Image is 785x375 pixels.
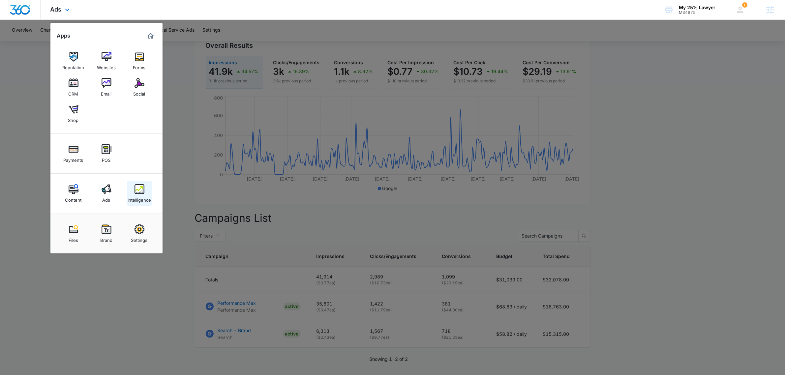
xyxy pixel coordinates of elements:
[50,6,62,13] span: Ads
[61,141,86,166] a: Payments
[94,75,119,100] a: Email
[61,101,86,126] a: Shop
[133,62,146,70] div: Forms
[69,88,78,97] div: CRM
[63,62,84,70] div: Reputation
[100,234,112,243] div: Brand
[127,75,152,100] a: Social
[61,48,86,73] a: Reputation
[61,75,86,100] a: CRM
[101,88,112,97] div: Email
[94,141,119,166] a: POS
[127,221,152,246] a: Settings
[103,194,110,203] div: Ads
[679,5,715,10] div: account name
[64,154,83,163] div: Payments
[61,181,86,206] a: Content
[61,221,86,246] a: Files
[97,62,116,70] div: Websites
[128,194,151,203] div: Intelligence
[94,48,119,73] a: Websites
[94,181,119,206] a: Ads
[742,2,747,8] div: notifications count
[69,234,78,243] div: Files
[102,154,111,163] div: POS
[127,48,152,73] a: Forms
[679,10,715,15] div: account id
[145,31,156,41] a: Marketing 360® Dashboard
[68,114,79,123] div: Shop
[127,181,152,206] a: Intelligence
[94,221,119,246] a: Brand
[65,194,82,203] div: Content
[134,88,145,97] div: Social
[131,234,148,243] div: Settings
[57,33,71,39] h2: Apps
[742,2,747,8] span: 1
